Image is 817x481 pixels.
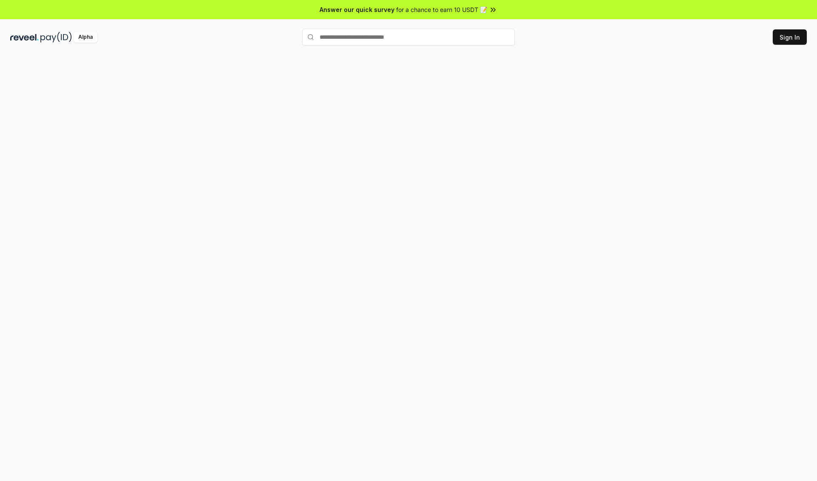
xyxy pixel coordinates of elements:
button: Sign In [773,29,807,45]
span: Answer our quick survey [320,5,394,14]
span: for a chance to earn 10 USDT 📝 [396,5,487,14]
img: reveel_dark [10,32,39,43]
div: Alpha [74,32,97,43]
img: pay_id [40,32,72,43]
